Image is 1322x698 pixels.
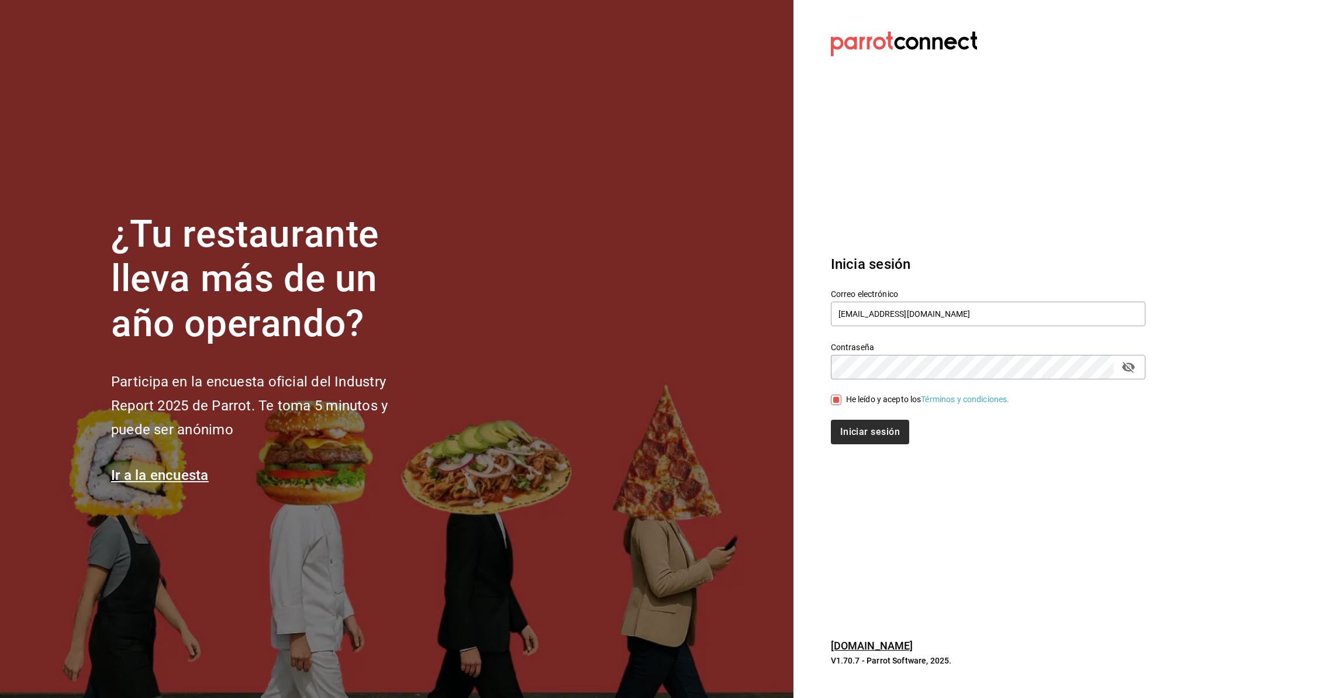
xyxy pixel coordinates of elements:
a: Ir a la encuesta [111,467,209,483]
h3: Inicia sesión [831,254,1145,275]
button: passwordField [1119,357,1138,377]
label: Contraseña [831,343,1145,351]
a: [DOMAIN_NAME] [831,640,913,652]
a: Términos y condiciones. [921,395,1009,404]
div: He leído y acepto los [846,393,1010,406]
h2: Participa en la encuesta oficial del Industry Report 2025 de Parrot. Te toma 5 minutos y puede se... [111,370,427,441]
input: Ingresa tu correo electrónico [831,302,1145,326]
label: Correo electrónico [831,289,1145,298]
h1: ¿Tu restaurante lleva más de un año operando? [111,212,427,347]
button: Iniciar sesión [831,420,909,444]
p: V1.70.7 - Parrot Software, 2025. [831,655,1145,666]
